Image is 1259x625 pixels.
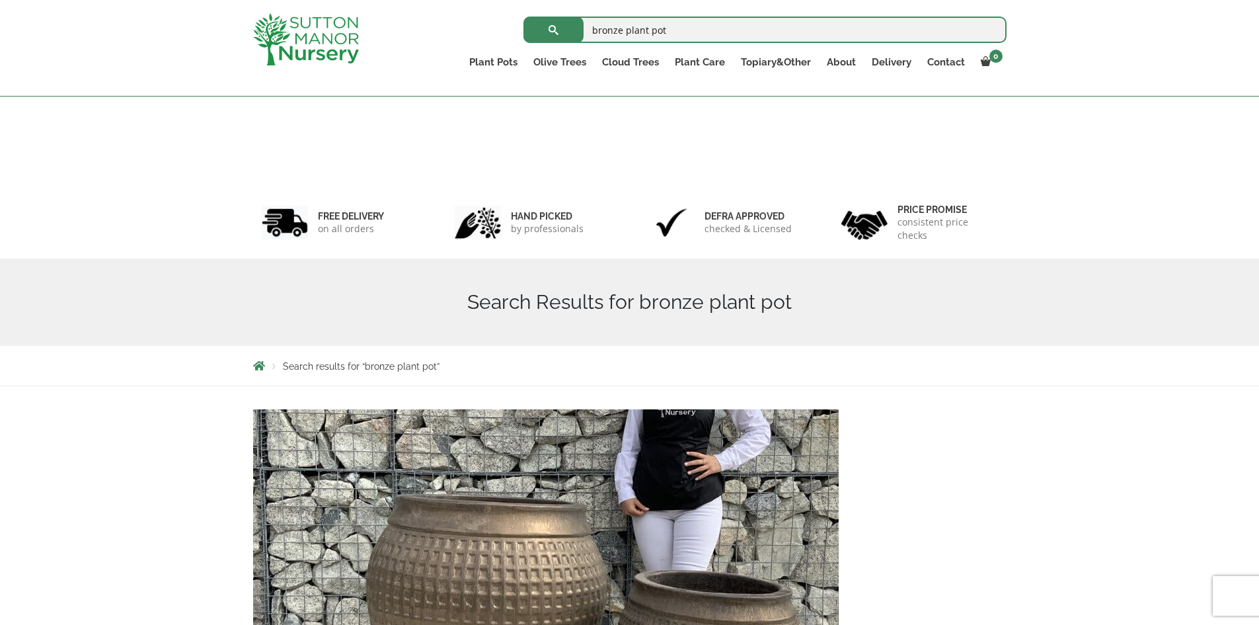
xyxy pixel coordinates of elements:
[262,206,308,239] img: 1.jpg
[705,210,792,222] h6: Defra approved
[461,53,525,71] a: Plant Pots
[819,53,864,71] a: About
[511,222,584,235] p: by professionals
[455,206,501,239] img: 2.jpg
[511,210,584,222] h6: hand picked
[648,206,695,239] img: 3.jpg
[523,17,1007,43] input: Search...
[253,290,1007,314] h1: Search Results for bronze plant pot
[253,13,359,65] img: logo
[318,222,384,235] p: on all orders
[733,53,819,71] a: Topiary&Other
[897,204,998,216] h6: Price promise
[841,202,888,243] img: 4.jpg
[705,222,792,235] p: checked & Licensed
[253,544,839,557] a: The Phu Yen Glazed Golden Bronze Plant Pots
[525,53,594,71] a: Olive Trees
[864,53,919,71] a: Delivery
[973,53,1007,71] a: 0
[318,210,384,222] h6: FREE DELIVERY
[283,361,439,372] span: Search results for “bronze plant pot”
[989,50,1003,63] span: 0
[897,216,998,242] p: consistent price checks
[253,360,1007,371] nav: Breadcrumbs
[919,53,973,71] a: Contact
[594,53,667,71] a: Cloud Trees
[667,53,733,71] a: Plant Care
